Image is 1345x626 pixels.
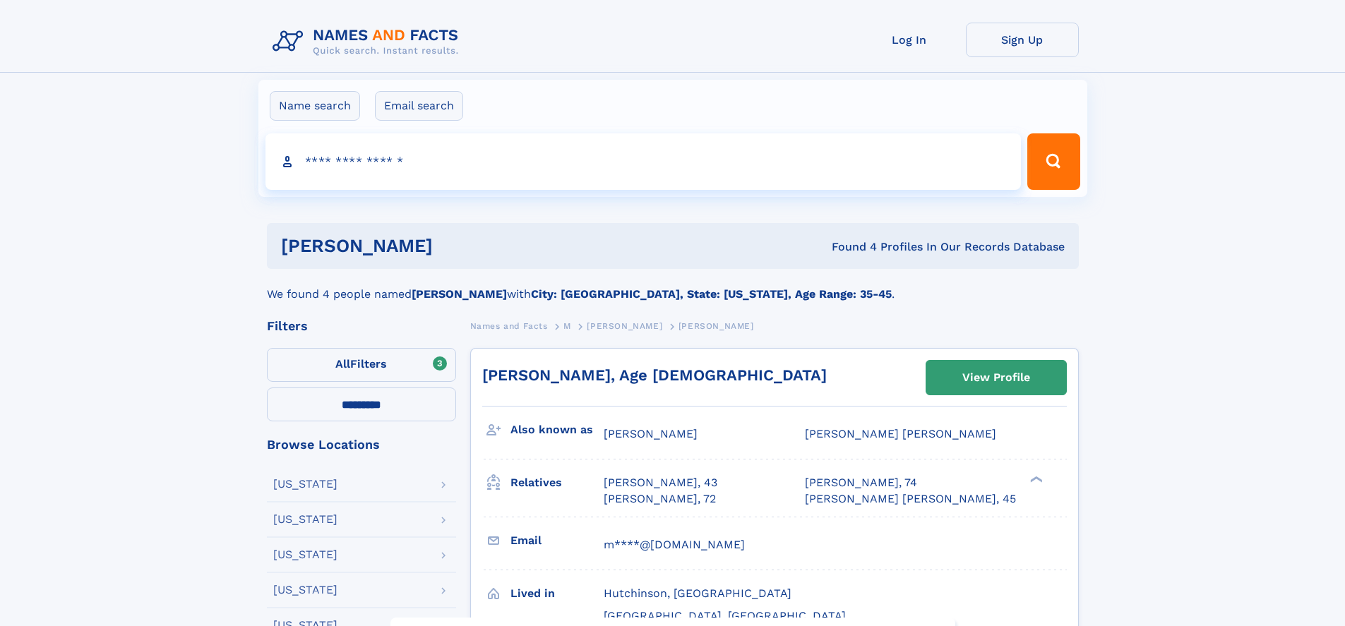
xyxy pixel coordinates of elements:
b: City: [GEOGRAPHIC_DATA], State: [US_STATE], Age Range: 35-45 [531,287,892,301]
label: Filters [267,348,456,382]
h3: Email [510,529,604,553]
span: All [335,357,350,371]
div: Browse Locations [267,438,456,451]
a: [PERSON_NAME], 72 [604,491,716,507]
span: [GEOGRAPHIC_DATA], [GEOGRAPHIC_DATA] [604,609,846,622]
span: M [563,321,571,331]
a: Sign Up [966,23,1079,57]
h3: Relatives [510,471,604,495]
div: We found 4 people named with . [267,269,1079,303]
a: [PERSON_NAME], 43 [604,475,717,490]
div: Filters [267,320,456,332]
img: Logo Names and Facts [267,23,470,61]
div: [US_STATE] [273,549,337,560]
b: [PERSON_NAME] [412,287,507,301]
label: Name search [270,91,360,121]
div: Found 4 Profiles In Our Records Database [632,239,1065,255]
h1: [PERSON_NAME] [281,237,633,255]
a: M [563,317,571,335]
a: Log In [853,23,966,57]
a: [PERSON_NAME] [587,317,662,335]
a: Names and Facts [470,317,548,335]
div: [US_STATE] [273,478,337,490]
div: [US_STATE] [273,584,337,596]
a: [PERSON_NAME], 74 [805,475,917,490]
div: [US_STATE] [273,514,337,525]
span: Hutchinson, [GEOGRAPHIC_DATA] [604,586,791,600]
h3: Also known as [510,418,604,442]
a: View Profile [926,361,1066,395]
div: ❯ [1027,475,1044,484]
button: Search Button [1027,133,1080,190]
input: search input [265,133,1022,190]
span: [PERSON_NAME] [PERSON_NAME] [805,427,996,440]
div: View Profile [962,361,1030,394]
a: [PERSON_NAME] [PERSON_NAME], 45 [805,491,1016,507]
h3: Lived in [510,582,604,606]
span: [PERSON_NAME] [604,427,698,440]
span: [PERSON_NAME] [587,321,662,331]
label: Email search [375,91,463,121]
a: [PERSON_NAME], Age [DEMOGRAPHIC_DATA] [482,366,827,384]
span: [PERSON_NAME] [679,321,754,331]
